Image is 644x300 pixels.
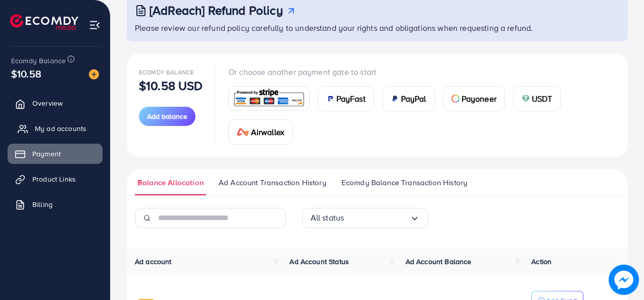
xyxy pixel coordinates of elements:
p: Or choose another payment gate to start [228,66,616,78]
span: Ad Account Balance [406,256,472,267]
a: cardPayPal [382,86,435,111]
span: Airwallex [251,126,284,138]
button: Add balance [139,107,195,126]
input: Search for option [344,210,409,226]
span: Ad account [135,256,172,267]
span: My ad accounts [35,123,86,134]
img: card [232,88,306,109]
a: cardPayFast [318,86,374,111]
img: card [391,95,399,103]
img: card [326,95,334,103]
a: cardPayoneer [443,86,505,111]
img: menu [89,19,101,31]
span: $10.58 [11,66,41,81]
span: Payoneer [462,93,497,105]
span: Overview [32,98,63,108]
img: card [522,95,530,103]
img: card [452,95,460,103]
span: Ecomdy Balance Transaction History [341,177,467,188]
span: Ad Account Transaction History [219,177,326,188]
img: image [609,265,638,294]
span: Billing [32,199,53,209]
a: cardUSDT [513,86,561,111]
a: Billing [8,194,103,215]
h3: [AdReach] Refund Policy [150,3,283,18]
a: Product Links [8,169,103,189]
div: Search for option [302,208,428,228]
p: Please review our refund policy carefully to understand your rights and obligations when requesti... [135,22,622,34]
a: card [228,86,310,111]
span: PayPal [401,93,426,105]
span: USDT [532,93,553,105]
img: card [237,128,249,136]
span: Balance Allocation [137,177,204,188]
span: Ecomdy Balance [139,68,194,76]
span: Ad Account Status [289,256,349,267]
span: Payment [32,149,61,159]
a: cardAirwallex [228,119,293,145]
span: Ecomdy Balance [11,56,66,66]
span: Add balance [147,111,187,121]
span: Action [531,256,552,267]
span: All status [311,210,344,226]
a: Payment [8,144,103,164]
img: image [89,69,99,79]
a: My ad accounts [8,118,103,139]
p: $10.58 USD [139,79,203,92]
span: PayFast [336,93,366,105]
span: Product Links [32,174,76,184]
img: logo [10,14,78,30]
a: Overview [8,93,103,113]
